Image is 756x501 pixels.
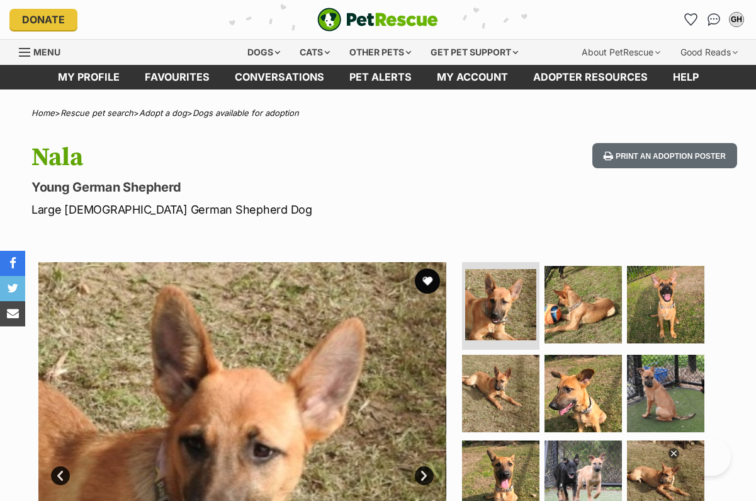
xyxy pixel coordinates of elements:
a: Adopter resources [521,65,660,89]
a: My profile [45,65,132,89]
p: Young German Shepherd [31,178,463,196]
a: Help [660,65,711,89]
a: Home [31,108,55,118]
a: Favourites [132,65,222,89]
img: Photo of Nala [627,266,704,343]
a: Conversations [704,9,724,30]
span: Menu [33,47,60,57]
button: My account [726,9,747,30]
img: logo-e224e6f780fb5917bec1dbf3a21bbac754714ae5b6737aabdf751b685950b380.svg [317,8,438,32]
p: Large [DEMOGRAPHIC_DATA] German Shepherd Dog [31,201,463,218]
div: GH [730,13,743,26]
img: Photo of Nala [627,355,704,432]
ul: Account quick links [681,9,747,30]
img: Photo of Nala [465,269,536,340]
a: Pet alerts [337,65,424,89]
a: Prev [51,466,70,485]
a: Dogs available for adoption [193,108,299,118]
img: Photo of Nala [544,266,622,343]
img: chat-41dd97257d64d25036548639549fe6c8038ab92f7586957e7f3b1b290dea8141.svg [708,13,721,26]
a: PetRescue [317,8,438,32]
button: favourite [415,268,440,294]
div: About PetRescue [573,40,669,65]
h1: Nala [31,143,463,172]
a: My account [424,65,521,89]
img: Photo of Nala [544,355,622,432]
iframe: Help Scout Beacon - Open [664,438,731,476]
a: Rescue pet search [60,108,133,118]
a: Adopt a dog [139,108,187,118]
a: Menu [19,40,69,62]
img: Photo of Nala [462,355,539,432]
div: Get pet support [422,40,527,65]
div: Good Reads [672,40,747,65]
div: Cats [291,40,339,65]
button: Print an adoption poster [592,143,737,169]
div: Dogs [239,40,289,65]
a: conversations [222,65,337,89]
a: Favourites [681,9,701,30]
a: Donate [9,9,77,30]
div: Other pets [341,40,420,65]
